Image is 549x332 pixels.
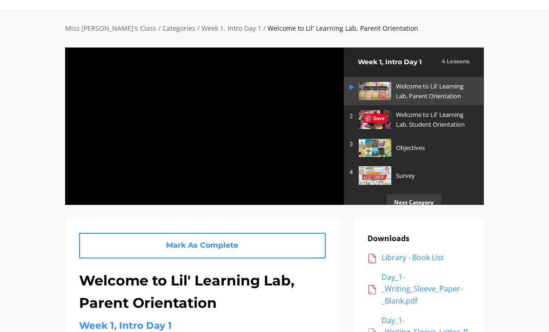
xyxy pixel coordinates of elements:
a: Day_1-_Writing_Sleeve_Paper-_Blank.pdf [368,271,470,307]
p: Next Category [387,194,441,210]
img: sJP2VW7fRgWBAypudgoU_feature-80-Best-Educational-Nature-Books-for-Kids-1280x720.jpg [359,139,391,157]
p: 4 [349,167,354,177]
p: 2 [349,111,354,121]
div: Day_1-_Writing_Sleeve_Paper-_Blank.pdf [382,271,470,307]
span: Save [363,114,387,123]
div: Library - Book List [382,252,470,264]
div: Welcome to Lil' Learning Lab, Parent Orientation [268,23,418,34]
a: 3 Objectives [344,134,483,162]
p: Welcome to Lil' Learning Lab, Parent Orientation [396,81,473,101]
a: Week 1, Intro Day 1 [201,24,261,33]
p: Downloads [368,233,470,245]
p: Objectives [396,143,473,153]
a: Library - Book List [368,252,470,264]
a: Mark As Complete [79,233,326,258]
img: P7dNecRuQKm2ta1UQ2f9_388218b48c465aff1bbcd13d56f5a7dfe82d5133.jpg [359,110,391,129]
div: / [263,23,266,34]
a: Miss [PERSON_NAME]'s Class [65,24,156,33]
h3: 4 Lessons [442,57,469,66]
a: Categories [162,24,195,33]
img: acrobat.png [368,254,377,263]
h1: Welcome to Lil' Learning Lab, Parent Orientation [79,270,326,314]
div: / [197,23,200,34]
p: 3 [349,139,354,149]
p: Survey [396,171,473,181]
a: 2 Welcome to Lil' Learning Lab, Student Orientation [344,105,483,134]
p: Welcome to Lil' Learning Lab, Student Orientation [396,110,473,129]
a: Welcome to Lil' Learning Lab, Parent Orientation [344,77,483,106]
img: pokPNjhbT4KuZXmZcO6I_062c1591375d357fdf5760d4ad37dc49449104ab.jpg [359,82,391,100]
a: Week 1, Intro Day 1 [79,320,172,331]
h2: Week 1, Intro Day 1 [358,57,437,67]
div: / [158,23,161,34]
img: C0UpBnzJR5mTpcMpVuXl_Assessing-Across-Modalities.jpg [359,166,391,184]
a: Next Category [344,190,483,215]
a: 4 Survey [344,162,483,189]
img: acrobat.png [368,285,377,294]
